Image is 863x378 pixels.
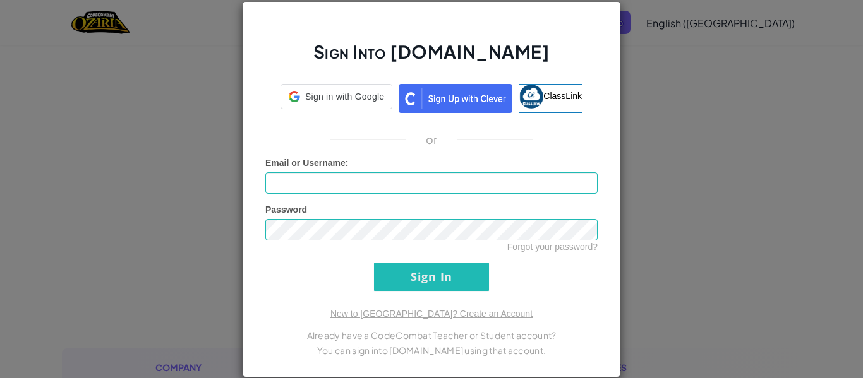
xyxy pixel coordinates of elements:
span: Sign in with Google [305,90,384,103]
span: ClassLink [543,90,582,100]
h2: Sign Into [DOMAIN_NAME] [265,40,598,76]
p: or [426,132,438,147]
label: : [265,157,349,169]
a: New to [GEOGRAPHIC_DATA]? Create an Account [330,309,533,319]
input: Sign In [374,263,489,291]
img: clever_sso_button@2x.png [399,84,512,113]
div: Sign in with Google [281,84,392,109]
img: classlink-logo-small.png [519,85,543,109]
span: Email or Username [265,158,346,168]
p: You can sign into [DOMAIN_NAME] using that account. [265,343,598,358]
p: Already have a CodeCombat Teacher or Student account? [265,328,598,343]
a: Sign in with Google [281,84,392,113]
span: Password [265,204,307,215]
a: Forgot your password? [507,242,598,252]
